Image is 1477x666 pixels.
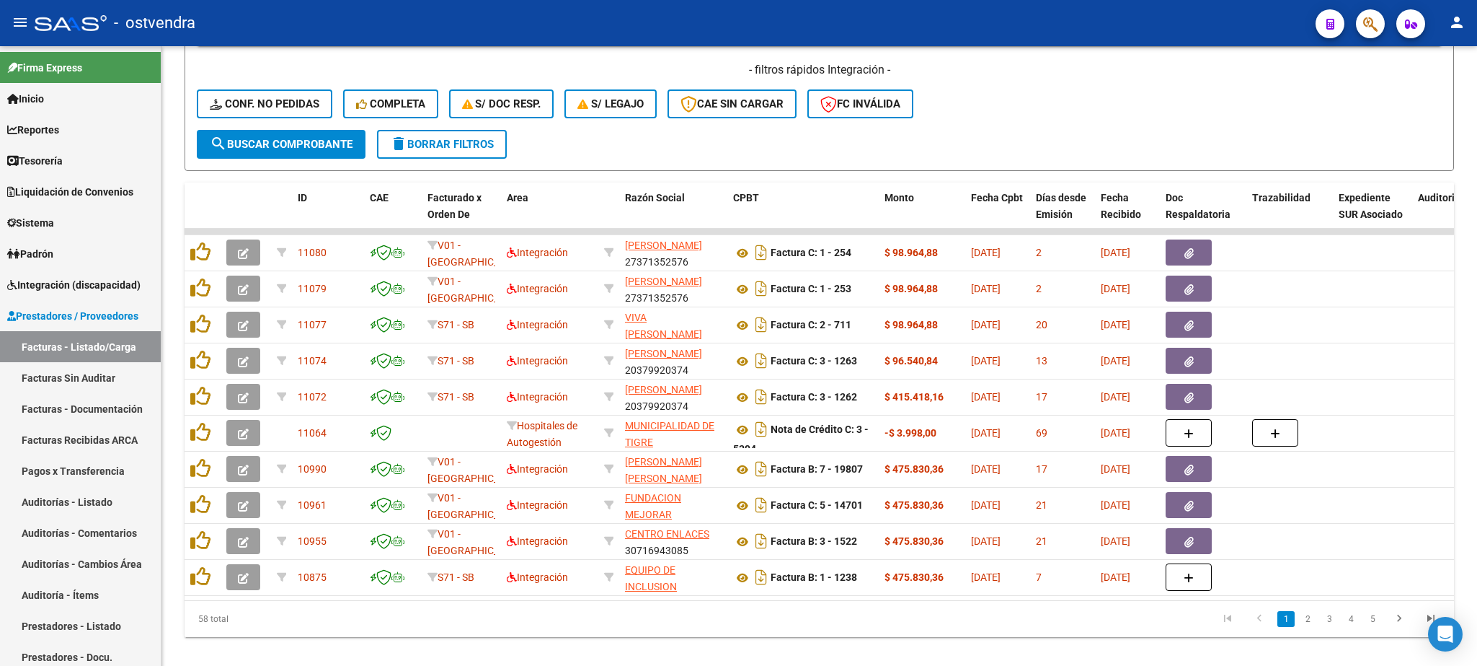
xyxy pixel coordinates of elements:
button: FC Inválida [807,89,913,118]
span: [DATE] [971,391,1001,403]
span: 21 [1036,535,1047,547]
span: 2 [1036,247,1042,258]
span: [DATE] [971,319,1001,330]
span: 7 [1036,571,1042,583]
strong: $ 98.964,88 [884,319,938,330]
span: S/ legajo [577,97,644,110]
span: 11080 [298,247,327,258]
datatable-header-cell: Razón Social [619,183,727,246]
span: [DATE] [971,463,1001,475]
span: 10961 [298,499,327,511]
button: Buscar Comprobante [197,130,365,159]
span: Integración [507,247,568,258]
strong: Factura B: 1 - 1238 [771,572,857,584]
i: Descargar documento [752,277,771,300]
i: Descargar documento [752,349,771,372]
strong: $ 475.830,36 [884,535,944,547]
span: 69 [1036,427,1047,439]
strong: Factura B: 7 - 19807 [771,464,863,476]
span: [DATE] [1101,463,1130,475]
span: Integración [507,463,568,475]
span: Reportes [7,122,59,138]
strong: $ 415.418,16 [884,391,944,403]
strong: $ 98.964,88 [884,247,938,258]
a: go to first page [1214,611,1241,627]
span: [DATE] [1101,283,1130,294]
i: Descargar documento [752,457,771,481]
div: 30711058504 [625,490,722,520]
span: Completa [356,97,425,110]
span: EQUIPO DE INCLUSION CRECIENDO JUNTOS S.R.L. [625,564,720,625]
span: Padrón [7,246,53,262]
span: [DATE] [1101,391,1130,403]
span: Hospitales de Autogestión [507,420,577,448]
span: [DATE] [1101,427,1130,439]
span: [DATE] [1101,247,1130,258]
span: CENTRO ENLACES [625,528,709,540]
li: page 5 [1362,607,1383,631]
span: Integración [507,355,568,367]
datatable-header-cell: Trazabilidad [1246,183,1333,246]
span: CAE [370,192,389,203]
span: 21 [1036,499,1047,511]
i: Descargar documento [752,313,771,336]
span: Liquidación de Convenios [7,184,133,200]
span: MUNICIPALIDAD DE TIGRE [625,420,714,448]
span: 11077 [298,319,327,330]
li: page 3 [1318,607,1340,631]
span: 17 [1036,391,1047,403]
div: 27209622233 [625,310,722,340]
span: Borrar Filtros [390,138,494,151]
strong: $ 98.964,88 [884,283,938,294]
strong: Factura C: 1 - 254 [771,247,851,259]
span: Días desde Emisión [1036,192,1086,220]
span: [DATE] [971,283,1001,294]
datatable-header-cell: Fecha Recibido [1095,183,1160,246]
button: CAE SIN CARGAR [667,89,797,118]
strong: Factura C: 3 - 1262 [771,392,857,403]
span: S71 - SB [438,355,474,367]
span: Firma Express [7,60,82,76]
span: Integración [507,571,568,583]
span: [DATE] [971,355,1001,367]
mat-icon: delete [390,135,407,152]
span: [DATE] [1101,535,1130,547]
a: 3 [1321,611,1338,627]
span: Conf. no pedidas [210,97,319,110]
span: Tesorería [7,153,63,169]
strong: Factura C: 5 - 14701 [771,500,863,512]
span: S71 - SB [438,571,474,583]
div: 20379920374 [625,346,722,376]
span: 11074 [298,355,327,367]
li: page 2 [1297,607,1318,631]
span: 11072 [298,391,327,403]
strong: $ 96.540,84 [884,355,938,367]
div: 27371352576 [625,237,722,268]
span: Auditoria [1418,192,1460,203]
span: [PERSON_NAME] [625,276,702,287]
strong: -$ 3.998,00 [884,427,936,439]
mat-icon: person [1448,14,1465,31]
span: [DATE] [971,499,1001,511]
div: 27371352576 [625,273,722,304]
span: [DATE] [971,535,1001,547]
i: Descargar documento [752,494,771,517]
i: Descargar documento [752,385,771,408]
button: Conf. no pedidas [197,89,332,118]
div: 30718301331 [625,562,722,592]
datatable-header-cell: CAE [364,183,422,246]
strong: Nota de Crédito C: 3 - 5394 [733,424,869,455]
i: Descargar documento [752,418,771,441]
span: [DATE] [1101,499,1130,511]
span: S71 - SB [438,319,474,330]
span: FUNDACION MEJORAR ESTUDIANDO TRABAJANDO PARA ASCENDER SOCIALMENTE ( M.E.T.A.S.) [625,492,717,603]
mat-icon: menu [12,14,29,31]
strong: $ 475.830,36 [884,463,944,475]
span: 2 [1036,283,1042,294]
li: page 1 [1275,607,1297,631]
a: 2 [1299,611,1316,627]
i: Descargar documento [752,566,771,589]
button: S/ legajo [564,89,657,118]
span: [DATE] [971,247,1001,258]
span: 10875 [298,571,327,583]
